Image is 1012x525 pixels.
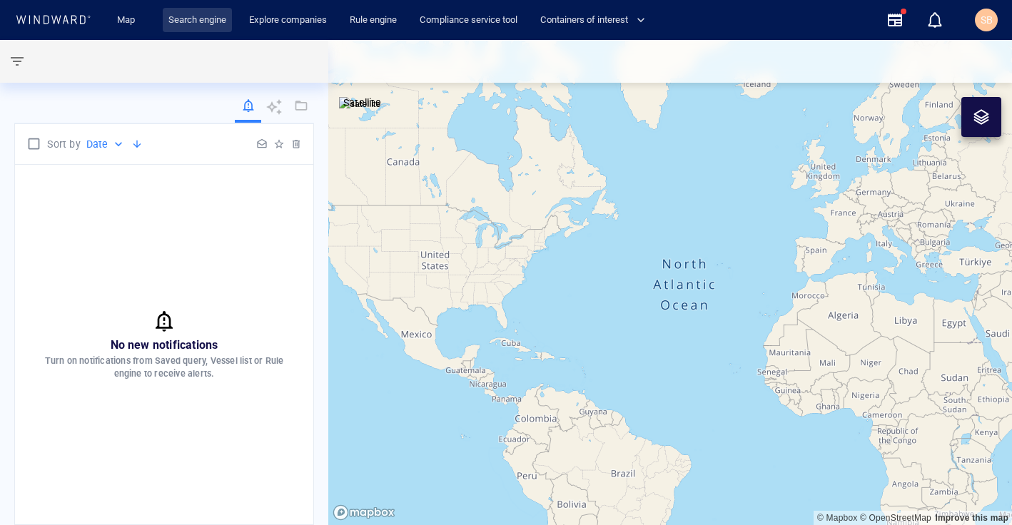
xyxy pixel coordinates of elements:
[32,355,296,380] p: Turn on notifications from Saved query, Vessel list or Rule engine to receive alerts.
[333,504,395,521] a: Mapbox logo
[243,8,333,33] a: Explore companies
[339,97,381,111] img: satellite
[972,6,1001,34] button: SB
[106,8,151,33] button: Map
[343,94,381,111] p: Satellite
[926,11,943,29] div: Notification center
[86,136,108,153] p: Date
[86,136,126,153] div: Date
[328,40,1012,525] canvas: Map
[981,14,993,26] span: SB
[535,8,657,33] button: Containers of interest
[935,513,1008,523] a: Map feedback
[163,8,232,33] a: Search engine
[817,513,857,523] a: Mapbox
[111,338,218,352] span: No new notifications
[860,513,931,523] a: OpenStreetMap
[344,8,403,33] a: Rule engine
[111,8,146,33] a: Map
[414,8,523,33] a: Compliance service tool
[47,136,80,153] p: Sort by
[951,461,1001,514] iframe: Chat
[540,12,645,29] span: Containers of interest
